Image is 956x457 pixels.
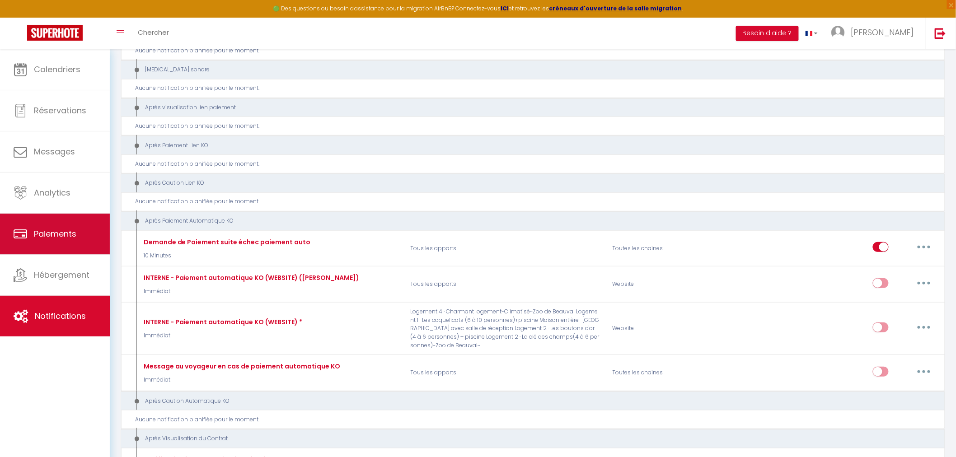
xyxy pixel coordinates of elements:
[35,310,86,322] span: Notifications
[736,26,799,41] button: Besoin d'aide ?
[404,308,606,350] p: Logement 4 · Charmant logement~Climatisé~Zoo de Beauval Logement 1 · Les coquelicots (6 à 10 pers...
[918,416,949,450] iframe: Chat
[141,331,303,340] p: Immédiat
[141,252,311,260] p: 10 Minutes
[34,64,80,75] span: Calendriers
[129,65,921,74] div: [MEDICAL_DATA] sonore
[606,308,741,350] div: Website
[138,28,169,37] span: Chercher
[129,103,921,112] div: Après visualisation lien paiement
[141,237,311,247] div: Demande de Paiement suite échec paiement auto
[129,397,921,406] div: Après Caution Automatique KO
[141,273,360,283] div: INTERNE - Paiement automatique KO (WEBSITE) ([PERSON_NAME])
[7,4,34,31] button: Ouvrir le widget de chat LiveChat
[606,360,741,386] div: Toutes les chaines
[34,228,76,239] span: Paiements
[851,27,914,38] span: [PERSON_NAME]
[136,197,937,206] div: Aucune notification planifiée pour le moment.
[27,25,83,41] img: Super Booking
[136,160,937,168] div: Aucune notification planifiée pour le moment.
[136,415,937,424] div: Aucune notification planifiée pour le moment.
[34,146,75,157] span: Messages
[34,105,86,116] span: Réservations
[129,434,921,443] div: Après Visualisation du Contrat
[141,361,341,371] div: Message au voyageur en cas de paiement automatique KO
[404,360,606,386] p: Tous les apparts
[129,217,921,225] div: Après Paiement Automatique KO
[404,271,606,298] p: Tous les apparts
[136,47,937,55] div: Aucune notification planifiée pour le moment.
[501,5,509,12] a: ICI
[131,18,176,49] a: Chercher
[129,179,921,187] div: Après Caution Lien KO
[831,26,845,39] img: ...
[129,141,921,150] div: Après Paiement Lien KO
[606,235,741,261] div: Toutes les chaines
[141,287,360,296] p: Immédiat
[34,269,89,280] span: Hébergement
[141,317,303,327] div: INTERNE - Paiement automatique KO (WEBSITE) *
[136,84,937,93] div: Aucune notification planifiée pour le moment.
[606,271,741,298] div: Website
[825,18,925,49] a: ... [PERSON_NAME]
[141,376,341,384] p: Immédiat
[34,187,70,198] span: Analytics
[404,235,606,261] p: Tous les apparts
[549,5,682,12] a: créneaux d'ouverture de la salle migration
[136,122,937,131] div: Aucune notification planifiée pour le moment.
[935,28,946,39] img: logout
